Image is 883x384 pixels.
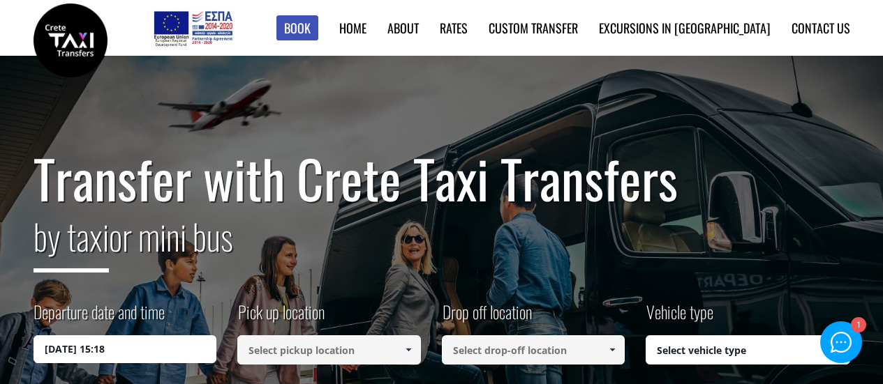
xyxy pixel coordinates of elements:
[34,3,107,77] img: Crete Taxi Transfers | Safe Taxi Transfer Services from to Heraklion Airport, Chania Airport, Ret...
[442,300,532,335] label: Drop off location
[601,335,624,364] a: Show All Items
[646,300,713,335] label: Vehicle type
[151,7,235,49] img: e-bannersEUERDF180X90.jpg
[489,19,578,37] a: Custom Transfer
[237,300,325,335] label: Pick up location
[599,19,771,37] a: Excursions in [GEOGRAPHIC_DATA]
[396,335,420,364] a: Show All Items
[850,318,865,333] div: 1
[34,31,107,46] a: Crete Taxi Transfers | Safe Taxi Transfer Services from to Heraklion Airport, Chania Airport, Ret...
[276,15,318,41] a: Book
[339,19,366,37] a: Home
[792,19,850,37] a: Contact us
[34,149,850,208] h1: Transfer with Crete Taxi Transfers
[440,19,468,37] a: Rates
[646,336,849,365] span: Select vehicle type
[34,208,850,283] h2: or mini bus
[387,19,419,37] a: About
[34,300,165,335] label: Departure date and time
[237,335,421,364] input: Select pickup location
[442,335,625,364] input: Select drop-off location
[34,210,109,272] span: by taxi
